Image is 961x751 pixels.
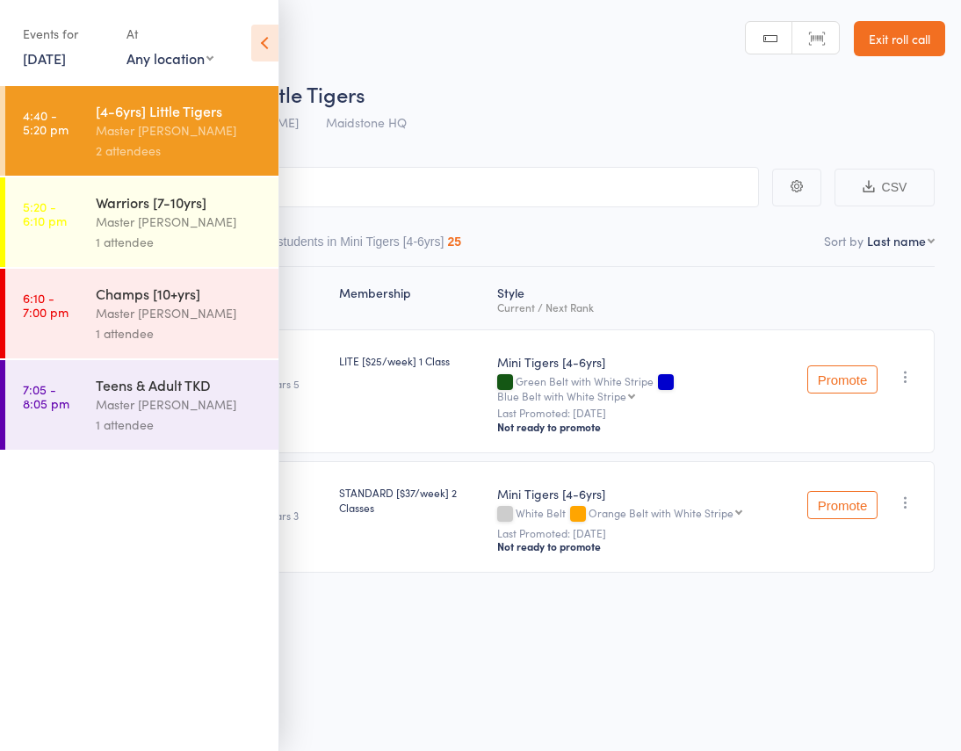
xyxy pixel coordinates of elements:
div: Master [PERSON_NAME] [96,212,264,232]
div: Orange Belt with White Stripe [589,507,733,518]
label: Sort by [824,232,863,249]
small: Last Promoted: [DATE] [497,527,793,539]
a: Exit roll call [854,21,945,56]
div: Style [490,275,800,321]
div: [4-6yrs] Little Tigers [96,101,264,120]
div: Master [PERSON_NAME] [96,394,264,415]
a: 5:20 -6:10 pmWarriors [7-10yrs]Master [PERSON_NAME]1 attendee [5,177,278,267]
time: 6:10 - 7:00 pm [23,291,69,319]
time: 5:20 - 6:10 pm [23,199,67,227]
div: Events for [23,19,109,48]
div: Teens & Adult TKD [96,375,264,394]
div: 1 attendee [96,323,264,343]
time: 7:05 - 8:05 pm [23,382,69,410]
div: Blue Belt with White Stripe [497,390,626,401]
a: 7:05 -8:05 pmTeens & Adult TKDMaster [PERSON_NAME]1 attendee [5,360,278,450]
div: Any location [126,48,213,68]
div: Not ready to promote [497,420,793,434]
button: Promote [807,491,878,519]
div: Master [PERSON_NAME] [96,303,264,323]
div: STANDARD [$37/week] 2 Classes [339,485,484,515]
div: Current / Next Rank [497,301,793,313]
div: Last name [867,232,926,249]
a: 6:10 -7:00 pmChamps [10+yrs]Master [PERSON_NAME]1 attendee [5,269,278,358]
div: Master [PERSON_NAME] [96,120,264,141]
div: Not ready to promote [497,539,793,553]
div: 1 attendee [96,232,264,252]
input: Search by name [26,167,759,207]
div: 25 [447,235,461,249]
div: Champs [10+yrs] [96,284,264,303]
div: Mini Tigers [4-6yrs] [497,485,793,502]
a: 4:40 -5:20 pm[4-6yrs] Little TigersMaster [PERSON_NAME]2 attendees [5,86,278,176]
time: 4:40 - 5:20 pm [23,108,69,136]
div: White Belt [497,507,793,522]
div: 1 attendee [96,415,264,435]
div: 2 attendees [96,141,264,161]
button: CSV [835,169,935,206]
div: LITE [$25/week] 1 Class [339,353,484,368]
small: Last Promoted: [DATE] [497,407,793,419]
a: [DATE] [23,48,66,68]
div: Warriors [7-10yrs] [96,192,264,212]
div: Green Belt with White Stripe [497,375,793,401]
span: Maidstone HQ [326,113,407,131]
button: Promote [807,365,878,394]
div: Membership [332,275,491,321]
div: At [126,19,213,48]
div: Mini Tigers [4-6yrs] [497,353,793,371]
button: Other students in Mini Tigers [4-6yrs]25 [243,226,461,266]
